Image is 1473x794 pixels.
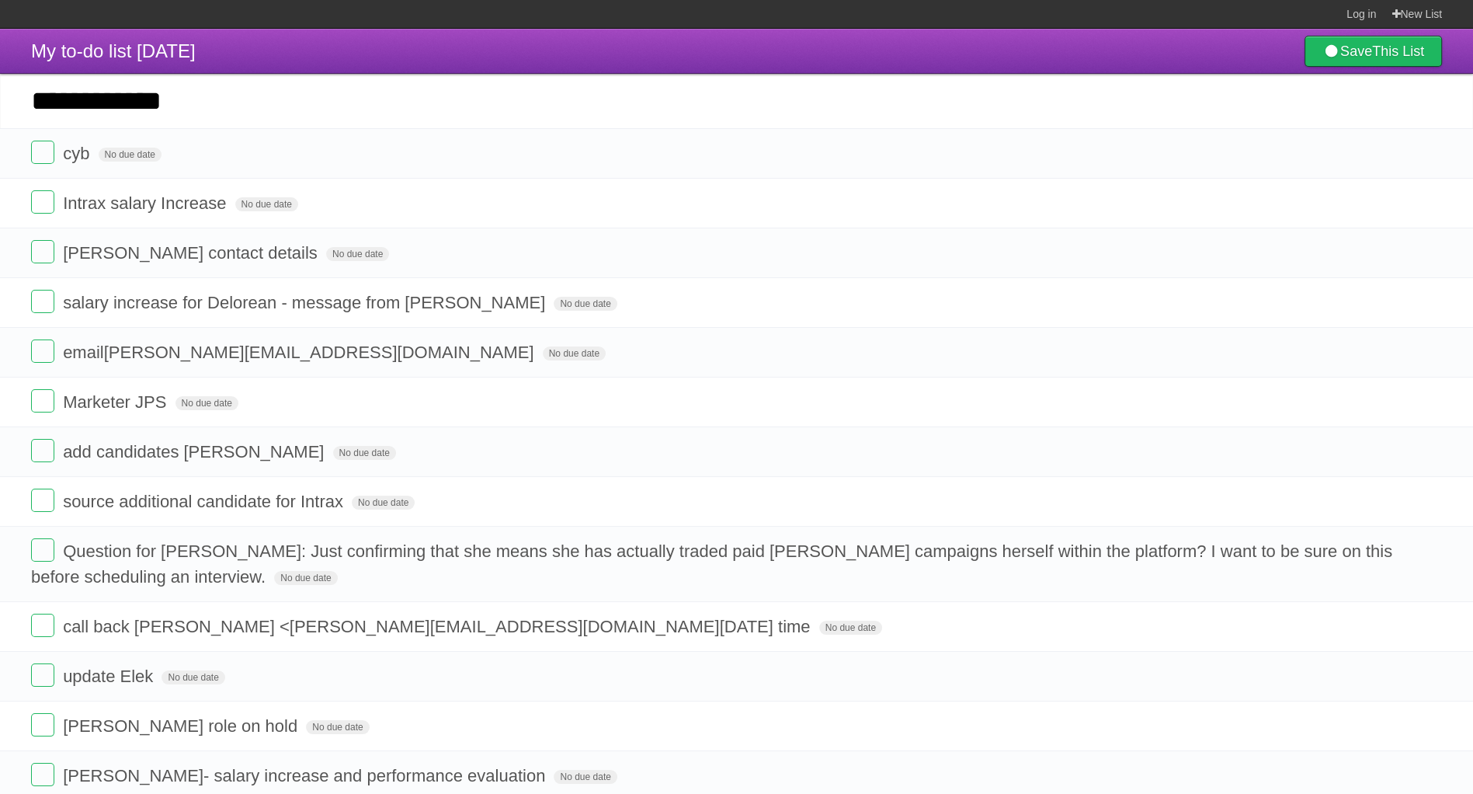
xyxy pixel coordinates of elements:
span: No due date [554,770,617,784]
span: [PERSON_NAME] contact details [63,243,321,263]
span: No due date [554,297,617,311]
span: No due date [235,197,298,211]
span: No due date [175,396,238,410]
span: Question for [PERSON_NAME]: Just confirming that she means she has actually traded paid [PERSON_N... [31,542,1392,587]
span: source additional candidate for Intrax [63,492,347,511]
label: Done [31,240,54,263]
label: Done [31,663,54,687]
span: No due date [99,148,162,162]
span: call back [PERSON_NAME] < [PERSON_NAME][EMAIL_ADDRESS][DOMAIN_NAME] [DATE] time [63,617,814,636]
label: Done [31,340,54,363]
span: Marketer JPS [63,392,170,412]
span: [PERSON_NAME] role on hold [63,716,301,736]
a: SaveThis List [1305,36,1442,67]
span: No due date [819,621,882,635]
span: cyb [63,144,93,163]
b: This List [1372,44,1424,59]
label: Done [31,763,54,786]
label: Done [31,439,54,462]
span: No due date [326,247,389,261]
span: No due date [306,720,369,734]
span: add candidates [PERSON_NAME] [63,442,328,461]
span: salary increase for Delorean - message from [PERSON_NAME] [63,293,549,312]
span: update Elek [63,667,157,686]
span: Intrax salary Increase [63,193,230,213]
span: No due date [543,347,606,360]
label: Done [31,713,54,737]
span: No due date [274,571,337,585]
label: Done [31,614,54,637]
span: No due date [352,496,415,510]
span: email [PERSON_NAME][EMAIL_ADDRESS][DOMAIN_NAME] [63,343,537,362]
span: No due date [162,670,224,684]
label: Done [31,489,54,512]
label: Done [31,538,54,562]
label: Done [31,190,54,214]
span: My to-do list [DATE] [31,40,196,61]
label: Done [31,389,54,413]
span: No due date [333,446,396,460]
label: Done [31,141,54,164]
label: Done [31,290,54,313]
span: [PERSON_NAME]- salary increase and performance evaluation [63,766,549,785]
